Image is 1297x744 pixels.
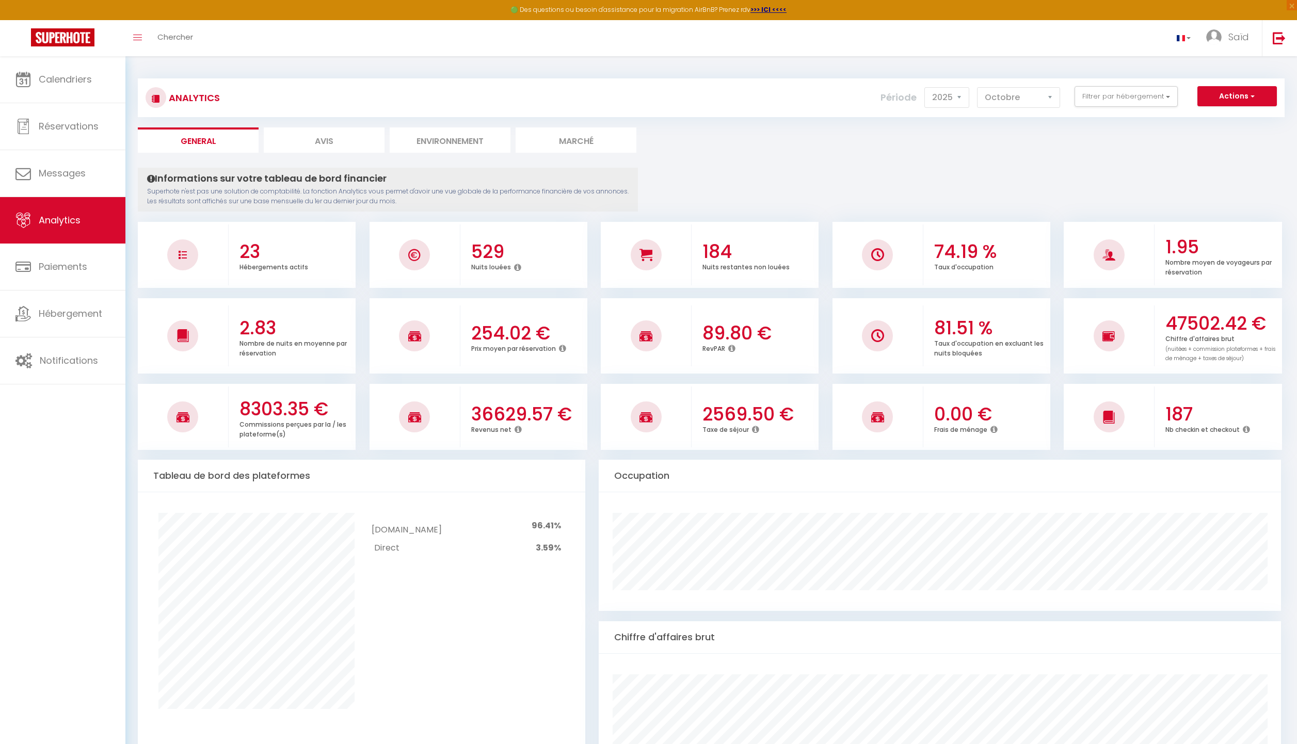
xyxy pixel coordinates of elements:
[239,418,346,439] p: Commissions perçues par la / les plateforme(s)
[599,621,1281,654] div: Chiffre d'affaires brut
[138,127,259,153] li: General
[471,342,556,353] p: Prix moyen par réservation
[702,241,816,263] h3: 184
[40,354,98,367] span: Notifications
[1198,20,1262,56] a: ... Saïd
[516,127,636,153] li: Marché
[471,261,511,271] p: Nuits louées
[239,398,353,420] h3: 8303.35 €
[150,20,201,56] a: Chercher
[934,423,987,434] p: Frais de ménage
[39,214,81,227] span: Analytics
[934,337,1044,358] p: Taux d'occupation en excluant les nuits bloquées
[372,513,441,539] td: [DOMAIN_NAME]
[1102,330,1115,342] img: NO IMAGE
[702,261,790,271] p: Nuits restantes non louées
[39,167,86,180] span: Messages
[147,173,629,184] h4: Informations sur votre tableau de bord financier
[1075,86,1178,107] button: Filtrer par hébergement
[702,322,816,344] h3: 89.80 €
[264,127,385,153] li: Avis
[138,460,585,492] div: Tableau de bord des plateformes
[31,28,94,46] img: Super Booking
[532,520,561,531] span: 96.41%
[1165,423,1240,434] p: Nb checkin et checkout
[471,322,585,344] h3: 254.02 €
[39,73,92,86] span: Calendriers
[1165,345,1275,363] span: (nuitées + commission plateformes + frais de ménage + taxes de séjour)
[702,342,725,353] p: RevPAR
[372,539,441,557] td: Direct
[239,317,353,339] h3: 2.83
[750,5,787,14] a: >>> ICI <<<<
[239,261,308,271] p: Hébergements actifs
[1165,332,1275,363] p: Chiffre d'affaires brut
[1165,256,1272,277] p: Nombre moyen de voyageurs par réservation
[147,187,629,206] p: Superhote n'est pas une solution de comptabilité. La fonction Analytics vous permet d'avoir une v...
[471,403,585,425] h3: 36629.57 €
[166,86,220,109] h3: Analytics
[1165,313,1279,334] h3: 47502.42 €
[536,542,561,554] span: 3.59%
[1273,31,1286,44] img: logout
[702,423,749,434] p: Taxe de séjour
[871,329,884,342] img: NO IMAGE
[934,261,994,271] p: Taux d'occupation
[39,307,102,320] span: Hébergement
[934,403,1048,425] h3: 0.00 €
[239,241,353,263] h3: 23
[599,460,1281,492] div: Occupation
[390,127,510,153] li: Environnement
[1165,236,1279,258] h3: 1.95
[934,317,1048,339] h3: 81.51 %
[702,403,816,425] h3: 2569.50 €
[1228,30,1249,43] span: Saïd
[39,260,87,273] span: Paiements
[157,31,193,42] span: Chercher
[1206,29,1222,45] img: ...
[179,251,187,259] img: NO IMAGE
[39,120,99,133] span: Réservations
[471,423,511,434] p: Revenus net
[1165,403,1279,425] h3: 187
[471,241,585,263] h3: 529
[880,86,917,109] label: Période
[239,337,347,358] p: Nombre de nuits en moyenne par réservation
[934,241,1048,263] h3: 74.19 %
[1197,86,1277,107] button: Actions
